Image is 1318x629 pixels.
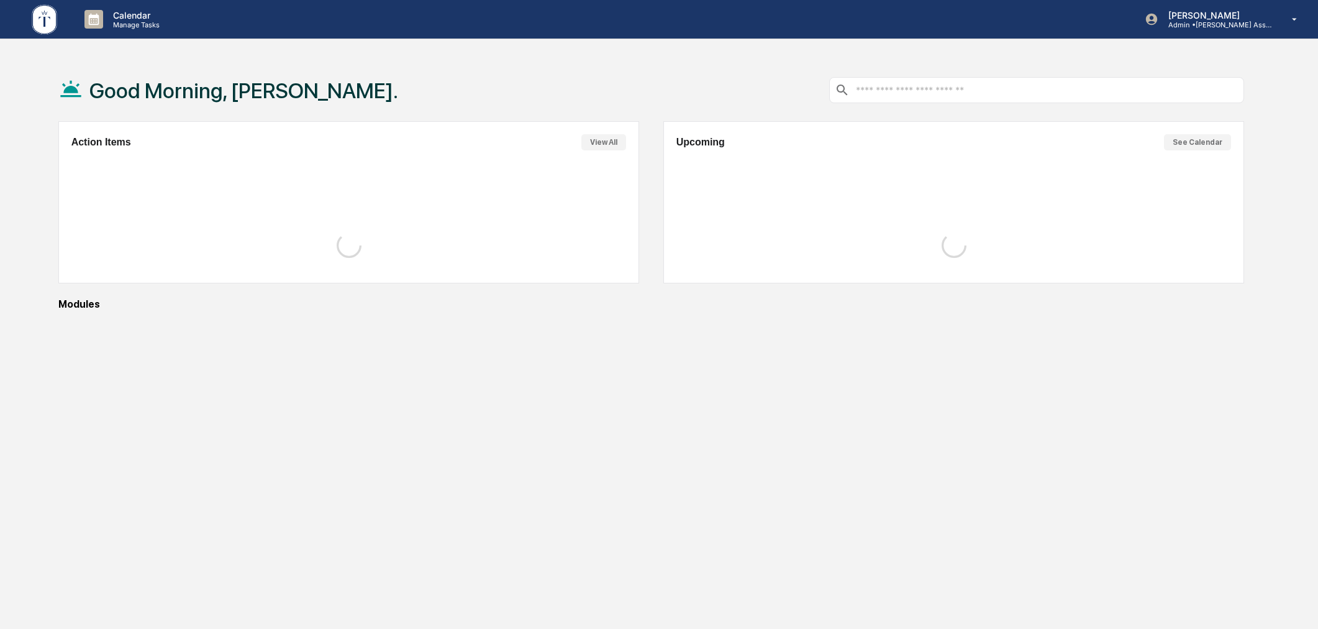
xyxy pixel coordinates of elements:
[103,10,166,21] p: Calendar
[89,78,398,103] h1: Good Morning, [PERSON_NAME].
[1158,10,1274,21] p: [PERSON_NAME]
[581,134,626,150] button: View All
[1158,21,1274,29] p: Admin • [PERSON_NAME] Asset Management LLC
[71,137,131,148] h2: Action Items
[30,2,60,37] img: logo
[1164,134,1231,150] button: See Calendar
[676,137,725,148] h2: Upcoming
[58,298,1245,310] div: Modules
[103,21,166,29] p: Manage Tasks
